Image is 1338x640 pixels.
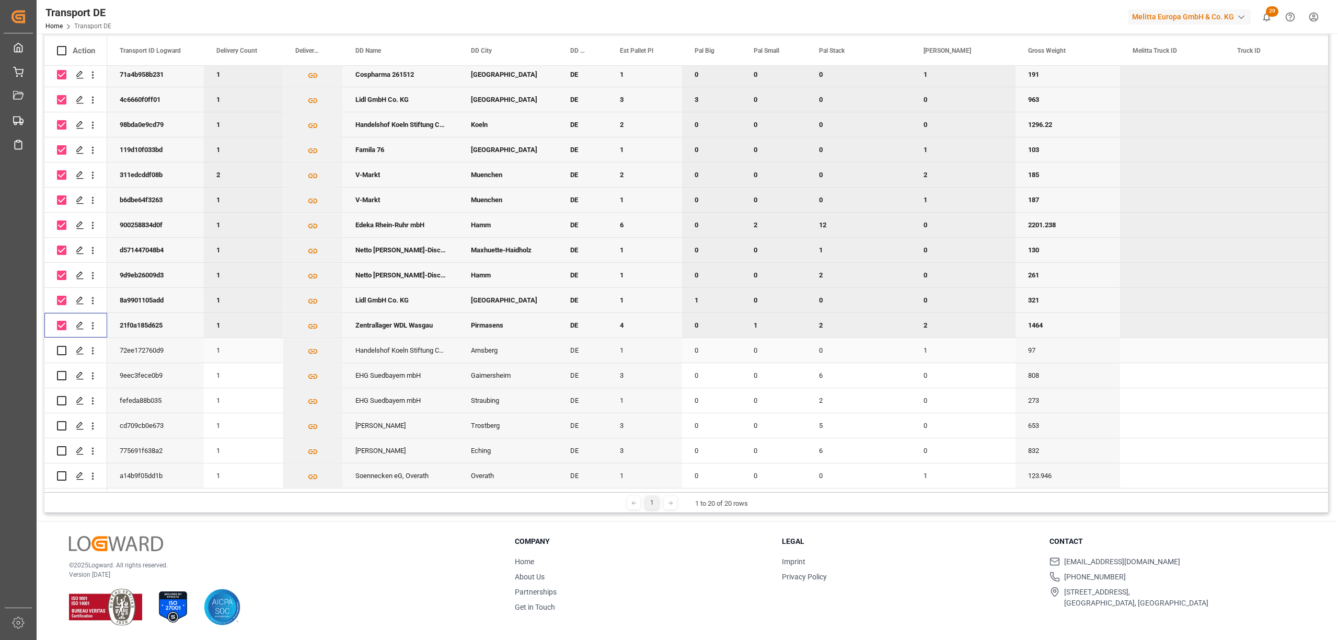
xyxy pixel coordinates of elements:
div: 0 [911,438,1016,463]
button: Help Center [1278,5,1302,29]
div: 1 [741,313,806,338]
span: DD Name [355,47,381,54]
div: Koeln [458,112,558,137]
span: Est Pallet Pl [620,47,653,54]
div: 1 [204,62,283,87]
a: Privacy Policy [782,573,827,581]
div: Press SPACE to deselect this row. [44,288,107,313]
div: Press SPACE to select this row. [44,363,107,388]
div: 187 [1016,188,1120,212]
div: DE [558,162,607,187]
div: 0 [806,463,911,488]
div: 3 [607,413,682,438]
div: Famila 76 [343,137,458,162]
div: 1 [204,313,283,338]
div: 0 [682,137,741,162]
a: Partnerships [515,588,557,596]
div: 0 [682,313,741,338]
div: DE [558,288,607,312]
div: 0 [806,62,911,87]
p: © 2025 Logward. All rights reserved. [69,561,489,570]
div: 3 [607,438,682,463]
div: 0 [911,213,1016,237]
div: 1 [607,388,682,413]
div: 1 [204,188,283,212]
div: 0 [911,263,1016,287]
div: 2 [806,313,911,338]
div: 1 [911,188,1016,212]
div: 0 [911,363,1016,388]
span: Delivery List [295,47,321,54]
div: DE [558,413,607,438]
div: 130 [1016,238,1120,262]
div: Press SPACE to deselect this row. [44,87,107,112]
div: 0 [806,338,911,363]
div: 119d10f033bd [107,137,204,162]
div: 12 [806,213,911,237]
div: DE [558,112,607,137]
img: ISO 27001 Certification [155,589,191,625]
div: 2201.238 [1016,213,1120,237]
div: Press SPACE to deselect this row. [107,213,1329,238]
div: 4c6660f0ff01 [107,87,204,112]
div: 72ee172760d9 [107,338,204,363]
button: show 29 new notifications [1255,5,1278,29]
div: 1 [607,137,682,162]
div: 0 [682,112,741,137]
a: Imprint [782,557,805,566]
div: Press SPACE to deselect this row. [107,188,1329,213]
div: 2 [911,313,1016,338]
div: Edeka Rhein-Ruhr mbH [343,213,458,237]
div: 21f0a185d625 [107,313,204,338]
div: Press SPACE to deselect this row. [44,238,107,263]
img: AICPA SOC [204,589,240,625]
div: 0 [911,413,1016,438]
div: Press SPACE to select this row. [44,388,107,413]
div: 1 [607,62,682,87]
h3: Legal [782,536,1036,547]
div: Zentrallager WDL Wasgau [343,313,458,338]
div: 321 [1016,288,1120,312]
div: Press SPACE to deselect this row. [107,162,1329,188]
div: Handelshof Koeln Stiftung Co. KG [343,338,458,363]
div: [GEOGRAPHIC_DATA] [458,87,558,112]
span: [STREET_ADDRESS], [GEOGRAPHIC_DATA], [GEOGRAPHIC_DATA] [1064,587,1208,609]
div: [GEOGRAPHIC_DATA] [458,62,558,87]
div: Press SPACE to deselect this row. [107,137,1329,162]
div: 1464 [1016,313,1120,338]
div: Lidl GmbH Co. KG [343,87,458,112]
div: 97 [1016,338,1120,363]
div: 1 [645,496,659,509]
div: Netto [PERSON_NAME]-Discount [343,238,458,262]
div: Press SPACE to select this row. [107,463,1329,488]
div: 832 [1016,438,1120,463]
span: [EMAIL_ADDRESS][DOMAIN_NAME] [1064,556,1180,567]
div: Press SPACE to select this row. [107,388,1329,413]
div: Press SPACE to deselect this row. [107,62,1329,87]
div: 0 [741,112,806,137]
div: Press SPACE to deselect this row. [44,188,107,213]
div: Maxhuette-Haidholz [458,238,558,262]
div: 4 [607,313,682,338]
div: b6dbe64f3263 [107,188,204,212]
h3: Company [515,536,769,547]
div: 1 [204,288,283,312]
div: 0 [911,238,1016,262]
div: 0 [911,288,1016,312]
div: DE [558,62,607,87]
div: 1 [204,238,283,262]
div: [GEOGRAPHIC_DATA] [458,288,558,312]
img: ISO 9001 & ISO 14001 Certification [69,589,142,625]
div: 1 [204,213,283,237]
div: DE [558,87,607,112]
div: [PERSON_NAME] [343,413,458,438]
div: [GEOGRAPHIC_DATA] [458,137,558,162]
h3: Contact [1049,536,1304,547]
div: 185 [1016,162,1120,187]
div: 0 [682,438,741,463]
div: 3 [682,87,741,112]
div: d571447048b4 [107,238,204,262]
div: 1 [204,388,283,413]
div: 775691f638a2 [107,438,204,463]
div: 0 [741,338,806,363]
